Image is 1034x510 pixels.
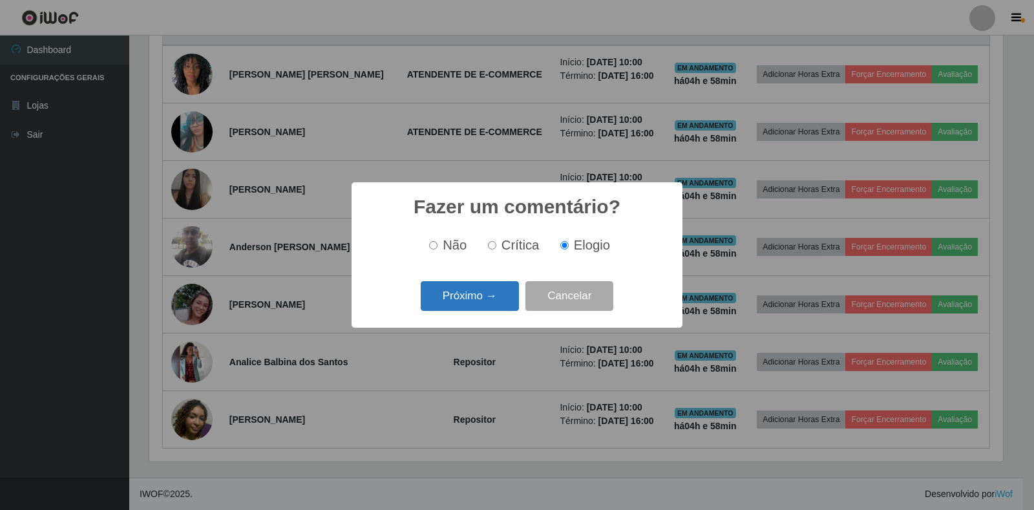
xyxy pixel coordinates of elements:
[488,241,496,250] input: Crítica
[560,241,569,250] input: Elogio
[574,238,610,252] span: Elogio
[501,238,540,252] span: Crítica
[443,238,467,252] span: Não
[414,195,620,218] h2: Fazer um comentário?
[525,281,613,312] button: Cancelar
[421,281,519,312] button: Próximo →
[429,241,438,250] input: Não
